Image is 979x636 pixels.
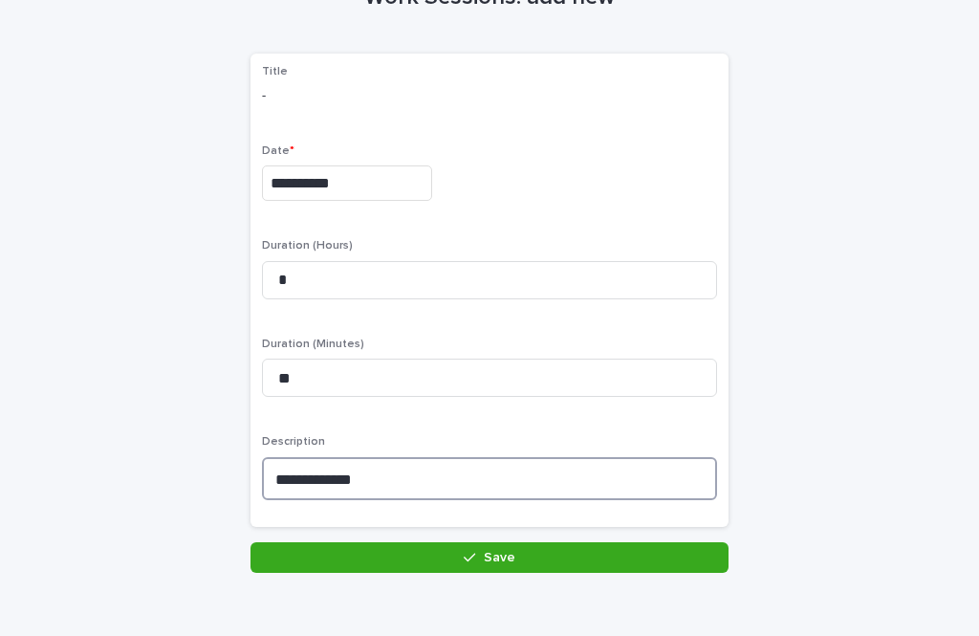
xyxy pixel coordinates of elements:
span: Save [484,551,515,564]
span: Title [262,66,288,77]
span: Description [262,436,325,448]
button: Save [250,542,729,573]
span: Duration (Hours) [262,240,353,252]
p: - [262,86,717,106]
span: Duration (Minutes) [262,339,364,350]
span: Date [262,145,294,157]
